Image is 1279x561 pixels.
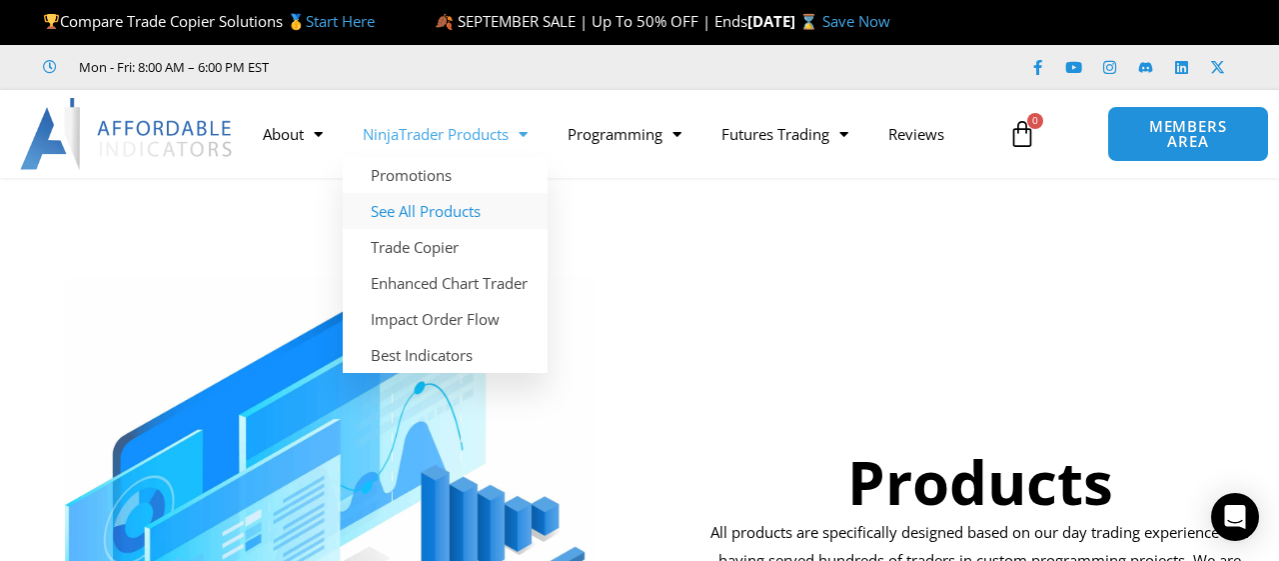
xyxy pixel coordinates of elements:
[343,157,548,373] ul: NinjaTrader Products
[343,193,548,229] a: See All Products
[243,111,343,157] a: About
[343,301,548,337] a: Impact Order Flow
[343,229,548,265] a: Trade Copier
[747,11,822,31] strong: [DATE] ⌛
[822,11,890,31] a: Save Now
[978,105,1066,163] a: 0
[1128,119,1248,149] span: MEMBERS AREA
[297,57,597,77] iframe: Customer reviews powered by Trustpilot
[435,11,747,31] span: 🍂 SEPTEMBER SALE | Up To 50% OFF | Ends
[548,111,701,157] a: Programming
[1211,493,1259,541] div: Open Intercom Messenger
[243,111,997,157] nav: Menu
[74,55,269,79] span: Mon - Fri: 8:00 AM – 6:00 PM EST
[868,111,964,157] a: Reviews
[43,11,375,31] span: Compare Trade Copier Solutions 🥇
[44,14,59,29] img: 🏆
[1107,106,1269,162] a: MEMBERS AREA
[306,11,375,31] a: Start Here
[343,337,548,373] a: Best Indicators
[343,111,548,157] a: NinjaTrader Products
[701,111,868,157] a: Futures Trading
[1027,113,1043,129] span: 0
[703,440,1256,524] h1: Products
[20,98,235,170] img: LogoAI | Affordable Indicators – NinjaTrader
[343,265,548,301] a: Enhanced Chart Trader
[343,157,548,193] a: Promotions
